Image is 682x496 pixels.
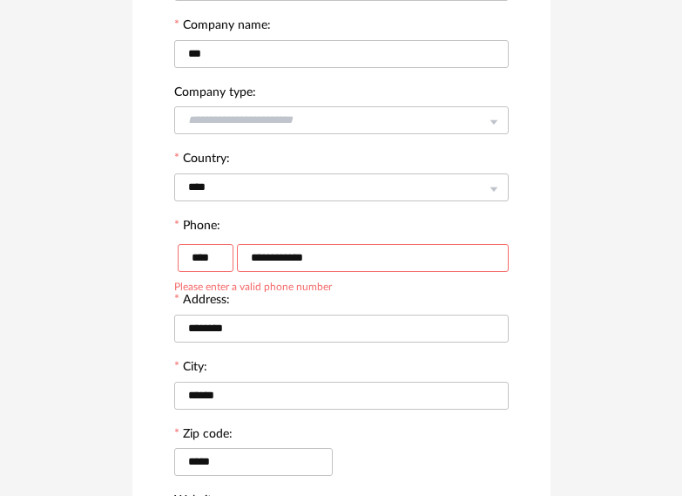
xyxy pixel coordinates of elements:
[174,19,271,35] label: Company name:
[174,220,220,235] label: Phone:
[174,278,332,292] div: Please enter a valid phone number
[174,428,233,444] label: Zip code:
[174,361,207,377] label: City:
[174,294,230,309] label: Address:
[174,153,230,168] label: Country:
[174,86,256,102] label: Company type:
